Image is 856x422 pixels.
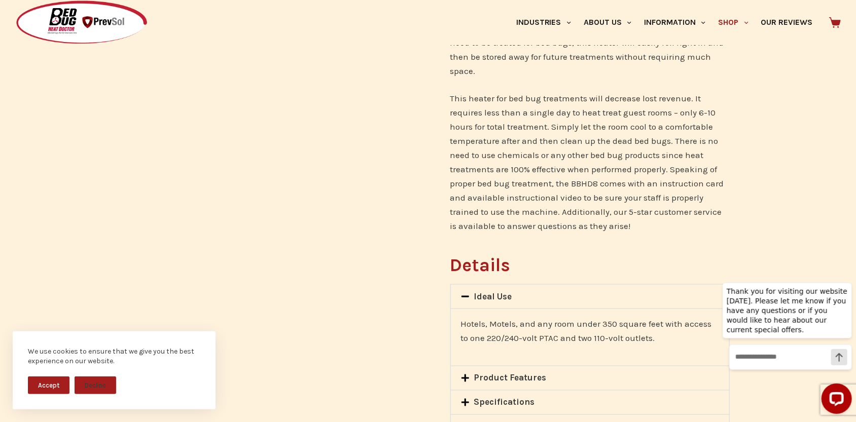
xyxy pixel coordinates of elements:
iframe: LiveChat chat widget [715,274,856,422]
p: Hotels, Motels, and any room under 350 square feet with access to one 220/240-volt PTAC and two 1... [461,317,719,345]
div: Ideal Use [451,309,729,366]
a: Specifications [474,397,534,407]
a: Product Features [474,373,546,383]
div: Specifications [451,391,729,414]
div: Product Features [451,366,729,390]
p: This heater for bed bug treatments will decrease lost revenue. It requires less than a single day... [450,91,730,233]
div: We use cookies to ensure that we give you the best experience on our website. [28,347,200,366]
button: Accept [28,376,69,394]
h2: Details [450,256,730,274]
button: Decline [75,376,116,394]
div: Ideal Use [451,285,729,309]
a: Ideal Use [474,291,512,301]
